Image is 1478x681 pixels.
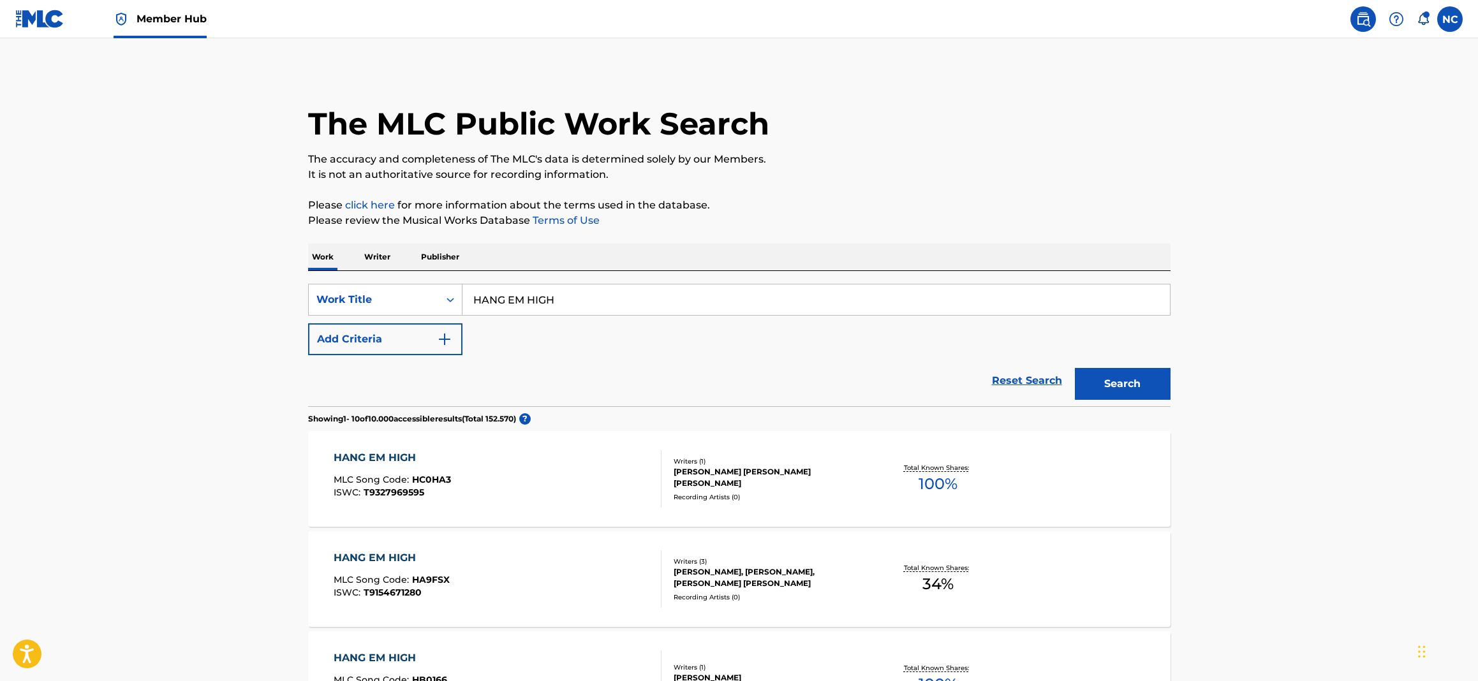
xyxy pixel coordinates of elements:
p: Writer [360,244,394,270]
img: help [1389,11,1404,27]
div: Notifications [1417,13,1430,26]
img: MLC Logo [15,10,64,28]
div: Help [1384,6,1409,32]
div: Recording Artists ( 0 ) [674,592,866,602]
div: HANG EM HIGH [334,450,451,465]
a: click here [345,199,395,211]
span: HA9FSX [412,574,450,585]
div: [PERSON_NAME], [PERSON_NAME], [PERSON_NAME] [PERSON_NAME] [674,566,866,589]
a: Public Search [1350,6,1376,32]
div: HANG EM HIGH [334,550,450,566]
div: User Menu [1437,6,1463,32]
span: ? [519,413,531,425]
span: HC0HA3 [412,474,451,485]
div: Recording Artists ( 0 ) [674,492,866,502]
a: Terms of Use [530,214,600,226]
iframe: Resource Center [1442,462,1478,565]
a: HANG EM HIGHMLC Song Code:HC0HA3ISWC:T9327969595Writers (1)[PERSON_NAME] [PERSON_NAME] [PERSON_NA... [308,431,1171,527]
p: Work [308,244,337,270]
div: Trascina [1418,633,1426,671]
div: [PERSON_NAME] [PERSON_NAME] [PERSON_NAME] [674,466,866,489]
span: ISWC : [334,587,364,598]
span: 100 % [919,472,957,495]
span: ISWC : [334,487,364,498]
span: 34 % [922,573,954,596]
div: Widget chat [1414,620,1478,681]
span: MLC Song Code : [334,474,412,485]
p: The accuracy and completeness of The MLC's data is determined solely by our Members. [308,152,1171,167]
a: HANG EM HIGHMLC Song Code:HA9FSXISWC:T9154671280Writers (3)[PERSON_NAME], [PERSON_NAME], [PERSON_... [308,531,1171,627]
span: T9154671280 [364,587,422,598]
div: HANG EM HIGH [334,650,447,666]
div: Writers ( 1 ) [674,457,866,466]
p: Total Known Shares: [904,663,972,673]
button: Search [1075,368,1171,400]
form: Search Form [308,284,1171,406]
p: Total Known Shares: [904,563,972,573]
p: It is not an authoritative source for recording information. [308,167,1171,182]
a: Reset Search [986,367,1068,395]
img: Top Rightsholder [114,11,129,27]
h1: The MLC Public Work Search [308,105,769,143]
p: Showing 1 - 10 of 10.000 accessible results (Total 152.570 ) [308,413,516,425]
span: MLC Song Code : [334,574,412,585]
img: 9d2ae6d4665cec9f34b9.svg [437,332,452,347]
iframe: Chat Widget [1414,620,1478,681]
div: Writers ( 1 ) [674,663,866,672]
img: search [1356,11,1371,27]
div: Work Title [316,292,431,307]
p: Publisher [417,244,463,270]
span: T9327969595 [364,487,424,498]
p: Please review the Musical Works Database [308,213,1171,228]
p: Total Known Shares: [904,463,972,472]
p: Please for more information about the terms used in the database. [308,198,1171,213]
div: Writers ( 3 ) [674,557,866,566]
span: Member Hub [137,11,207,26]
button: Add Criteria [308,323,462,355]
